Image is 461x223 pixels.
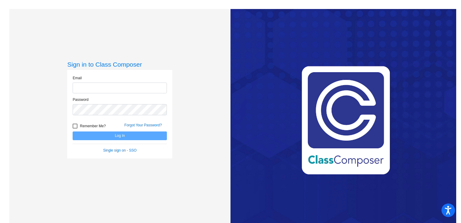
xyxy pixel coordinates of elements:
[73,75,82,81] label: Email
[103,148,137,152] a: Single sign on - SSO
[73,97,89,102] label: Password
[73,131,167,140] button: Log In
[67,61,172,68] h3: Sign in to Class Composer
[124,123,162,127] a: Forgot Your Password?
[80,122,106,130] span: Remember Me?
